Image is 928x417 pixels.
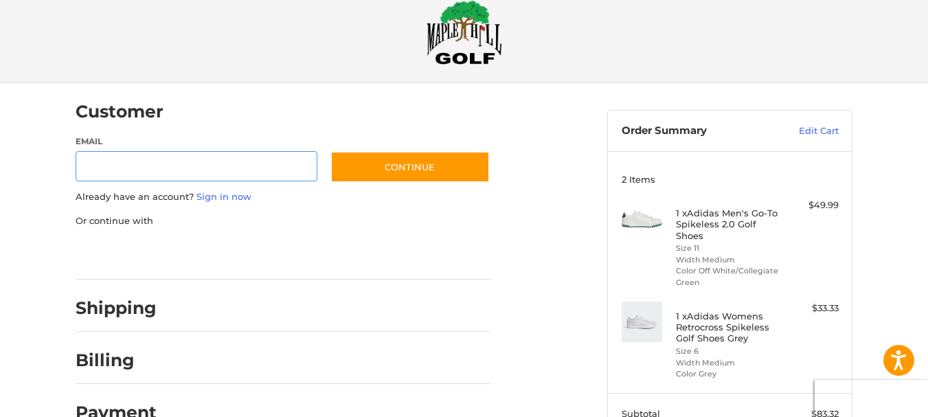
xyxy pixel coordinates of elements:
[76,214,490,228] p: Or continue with
[676,368,781,380] li: Color Grey
[76,101,163,122] h2: Customer
[676,254,781,266] li: Width Medium
[622,174,839,185] h3: 2 Items
[188,241,291,266] iframe: PayPal-paylater
[676,357,781,369] li: Width Medium
[815,380,928,417] iframe: Google Customer Reviews
[676,311,781,344] h4: 1 x Adidas Womens Retrocross Spikeless Golf Shoes Grey
[76,190,490,204] p: Already have an account?
[622,124,769,138] h3: Order Summary
[784,199,839,212] div: $49.99
[769,124,839,138] a: Edit Cart
[76,135,317,148] label: Email
[76,297,157,319] h2: Shipping
[71,241,174,266] iframe: PayPal-paypal
[196,191,251,202] a: Sign in now
[330,151,490,183] button: Continue
[676,243,781,254] li: Size 11
[76,350,156,371] h2: Billing
[676,265,781,288] li: Color Off White/Collegiate Green
[784,302,839,315] div: $33.33
[676,207,781,241] h4: 1 x Adidas Men's Go-To Spikeless 2.0 Golf Shoes
[304,241,407,266] iframe: PayPal-venmo
[676,346,781,357] li: Size 6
